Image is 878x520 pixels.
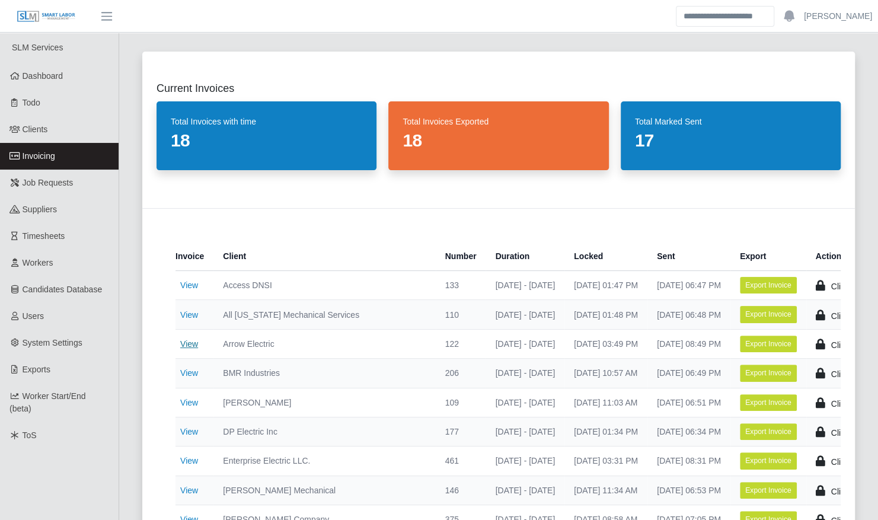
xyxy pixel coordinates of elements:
td: [DATE] - [DATE] [486,476,564,505]
td: [DATE] - [DATE] [486,271,564,300]
span: Clients [23,125,48,134]
a: View [180,310,198,320]
span: ToS [23,430,37,440]
th: Invoice [175,242,213,271]
th: Duration [486,242,564,271]
span: Dashboard [23,71,63,81]
button: Export Invoice [740,482,797,499]
button: Export Invoice [740,277,797,294]
td: [DATE] - [DATE] [486,417,564,446]
h2: Current Invoices [157,80,841,97]
span: Todo [23,98,40,107]
span: System Settings [23,338,82,347]
dt: Total Invoices Exported [403,116,594,127]
td: [DATE] - [DATE] [486,359,564,388]
img: SLM Logo [17,10,76,23]
button: Export Invoice [740,365,797,381]
td: [DATE] 08:49 PM [647,329,730,358]
th: Number [436,242,486,271]
td: 146 [436,476,486,505]
td: 122 [436,329,486,358]
a: View [180,398,198,407]
td: 177 [436,417,486,446]
td: [DATE] 03:31 PM [564,446,647,476]
td: [PERSON_NAME] Mechanical [213,476,435,505]
td: Enterprise Electric LLC. [213,446,435,476]
a: View [180,280,198,290]
th: Client [213,242,435,271]
td: [DATE] 03:49 PM [564,329,647,358]
td: 133 [436,271,486,300]
span: Invoicing [23,151,55,161]
button: Export Invoice [740,452,797,469]
td: 461 [436,446,486,476]
span: Timesheets [23,231,65,241]
button: Export Invoice [740,336,797,352]
span: Exports [23,365,50,374]
td: [DATE] - [DATE] [486,388,564,417]
td: BMR Industries [213,359,435,388]
button: Export Invoice [740,394,797,411]
dd: 18 [171,130,362,151]
td: 110 [436,300,486,329]
button: Export Invoice [740,423,797,440]
a: View [180,339,198,349]
span: Job Requests [23,178,74,187]
td: [DATE] 06:49 PM [647,359,730,388]
td: [DATE] 06:34 PM [647,417,730,446]
td: [DATE] 06:48 PM [647,300,730,329]
span: Worker Start/End (beta) [9,391,86,413]
td: Access DNSI [213,271,435,300]
td: [PERSON_NAME] [213,388,435,417]
button: Export Invoice [740,306,797,323]
td: [DATE] 11:34 AM [564,476,647,505]
a: View [180,486,198,495]
td: 109 [436,388,486,417]
dt: Total Marked Sent [635,116,826,127]
span: Workers [23,258,53,267]
th: Export [730,242,806,271]
td: [DATE] - [DATE] [486,329,564,358]
td: Arrow Electric [213,329,435,358]
td: [DATE] 06:51 PM [647,388,730,417]
th: Sent [647,242,730,271]
td: [DATE] 01:48 PM [564,300,647,329]
span: Suppliers [23,205,57,214]
dd: 17 [635,130,826,151]
td: DP Electric Inc [213,417,435,446]
td: [DATE] - [DATE] [486,446,564,476]
span: Candidates Database [23,285,103,294]
td: [DATE] 11:03 AM [564,388,647,417]
a: View [180,427,198,436]
input: Search [676,6,774,27]
td: [DATE] 01:34 PM [564,417,647,446]
a: View [180,456,198,465]
td: All [US_STATE] Mechanical Services [213,300,435,329]
span: Users [23,311,44,321]
a: View [180,368,198,378]
dt: Total Invoices with time [171,116,362,127]
td: [DATE] 08:31 PM [647,446,730,476]
th: Locked [564,242,647,271]
td: [DATE] 01:47 PM [564,271,647,300]
a: [PERSON_NAME] [804,10,872,23]
dd: 18 [403,130,594,151]
td: [DATE] 10:57 AM [564,359,647,388]
td: 206 [436,359,486,388]
td: [DATE] - [DATE] [486,300,564,329]
td: [DATE] 06:47 PM [647,271,730,300]
td: [DATE] 06:53 PM [647,476,730,505]
span: SLM Services [12,43,63,52]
